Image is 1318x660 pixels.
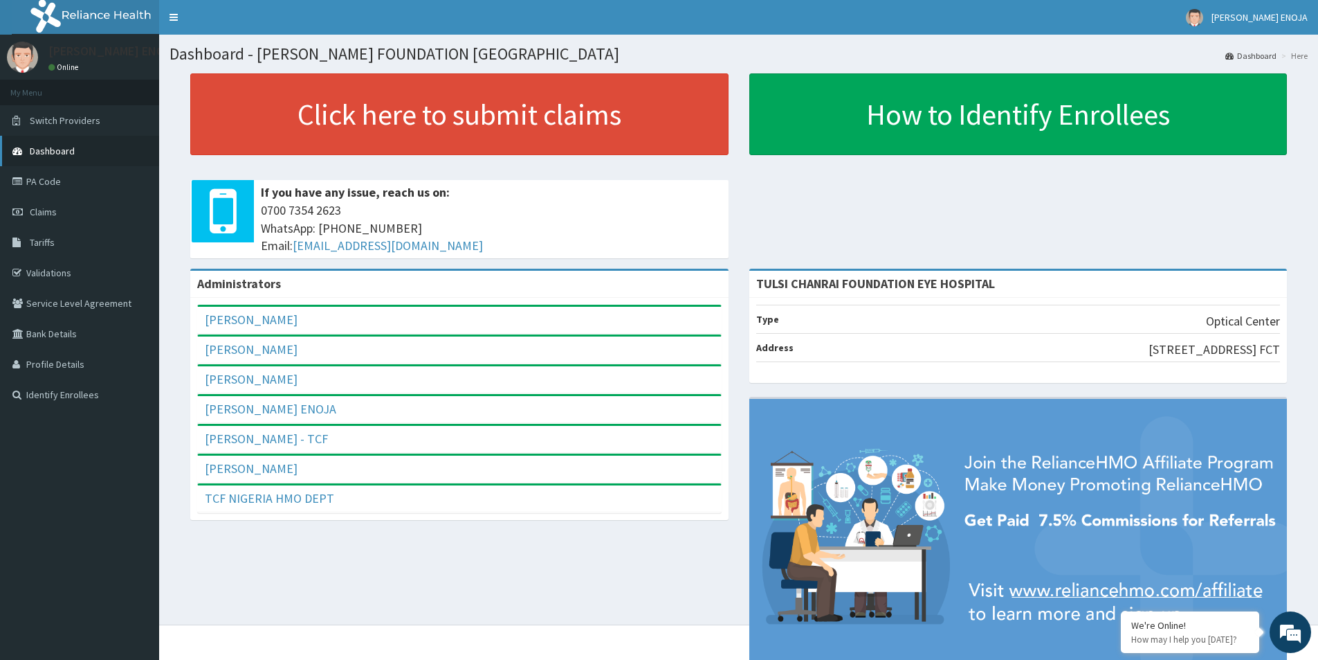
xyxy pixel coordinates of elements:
a: How to Identify Enrollees [749,73,1288,155]
a: [PERSON_NAME] [205,312,298,328]
span: Claims [30,206,57,218]
p: [PERSON_NAME] ENOJA [48,45,177,57]
a: [PERSON_NAME] [205,461,298,476]
a: Click here to submit claims [190,73,729,155]
a: [PERSON_NAME] - TCF [205,431,328,447]
p: [STREET_ADDRESS] FCT [1148,341,1280,359]
a: [PERSON_NAME] [205,341,298,357]
b: Address [756,341,794,354]
b: Administrators [197,276,281,292]
p: How may I help you today? [1131,634,1249,645]
a: [PERSON_NAME] [205,371,298,387]
span: Dashboard [30,145,75,157]
span: Switch Providers [30,114,100,127]
a: [PERSON_NAME] ENOJA [205,401,336,417]
div: We're Online! [1131,619,1249,632]
span: 0700 7354 2623 WhatsApp: [PHONE_NUMBER] Email: [261,202,722,255]
img: User Image [1186,9,1203,26]
a: [EMAIL_ADDRESS][DOMAIN_NAME] [293,238,483,253]
div: Chat with us now [72,78,232,96]
img: d_794563401_company_1708531726252_794563401 [26,69,56,104]
a: TCF NIGERIA HMO DEPT [205,490,334,506]
textarea: Type your message and hit 'Enter' [7,378,264,427]
li: Here [1278,50,1308,62]
b: If you have any issue, reach us on: [261,184,450,200]
span: We're online! [80,175,191,314]
span: Tariffs [30,236,55,249]
div: Minimize live chat window [227,7,260,40]
p: Optical Center [1206,312,1280,330]
b: Type [756,313,779,325]
span: [PERSON_NAME] ENOJA [1211,11,1308,24]
a: Online [48,62,82,72]
strong: TULSI CHANRAI FOUNDATION EYE HOSPITAL [756,276,995,292]
img: User Image [7,42,38,73]
a: Dashboard [1225,50,1276,62]
h1: Dashboard - [PERSON_NAME] FOUNDATION [GEOGRAPHIC_DATA] [170,45,1308,63]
